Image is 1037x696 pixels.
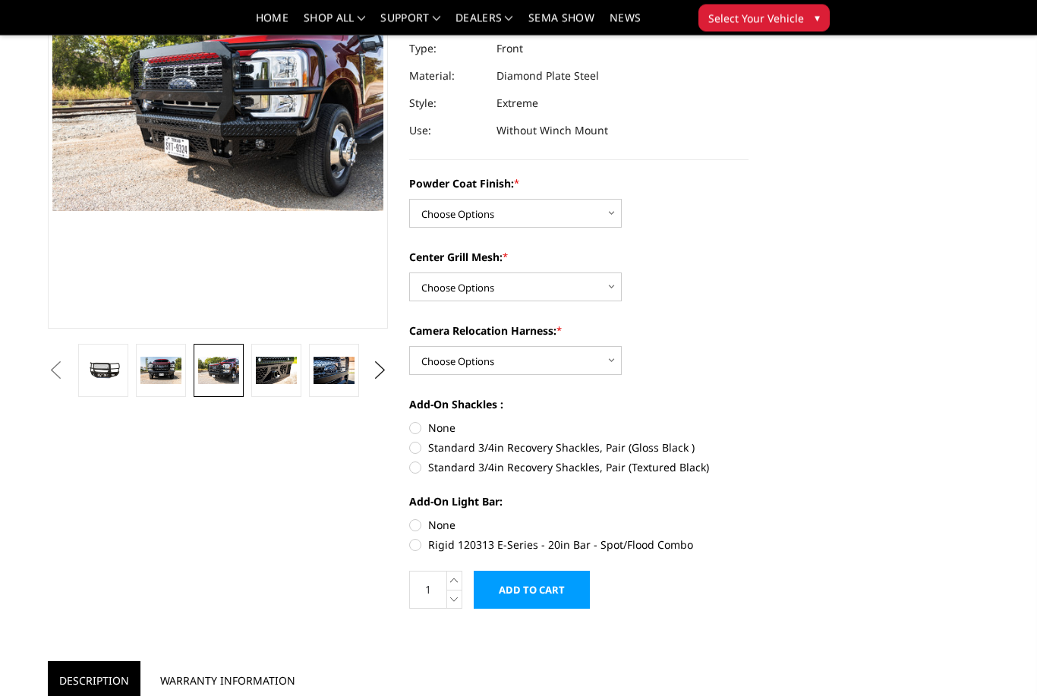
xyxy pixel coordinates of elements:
[256,13,288,35] a: Home
[409,518,749,534] label: None
[496,63,599,90] dd: Diamond Plate Steel
[496,36,523,63] dd: Front
[44,360,67,383] button: Previous
[496,90,538,118] dd: Extreme
[528,13,594,35] a: SEMA Show
[304,13,365,35] a: shop all
[409,420,749,436] label: None
[496,118,608,145] dd: Without Winch Mount
[455,13,513,35] a: Dealers
[409,494,749,510] label: Add-On Light Bar:
[409,250,749,266] label: Center Grill Mesh:
[409,36,485,63] dt: Type:
[474,572,590,609] input: Add to Cart
[409,460,749,476] label: Standard 3/4in Recovery Shackles, Pair (Textured Black)
[314,357,355,385] img: 2023-2026 Ford F250-350 - FT Series - Extreme Front Bumper
[198,357,239,385] img: 2023-2026 Ford F250-350 - FT Series - Extreme Front Bumper
[140,357,181,385] img: 2023-2026 Ford F250-350 - FT Series - Extreme Front Bumper
[368,360,391,383] button: Next
[815,10,820,26] span: ▾
[380,13,440,35] a: Support
[409,118,485,145] dt: Use:
[409,397,749,413] label: Add-On Shackles :
[409,63,485,90] dt: Material:
[698,5,830,32] button: Select Your Vehicle
[409,323,749,339] label: Camera Relocation Harness:
[708,11,804,27] span: Select Your Vehicle
[256,357,297,385] img: 2023-2026 Ford F250-350 - FT Series - Extreme Front Bumper
[409,537,749,553] label: Rigid 120313 E-Series - 20in Bar - Spot/Flood Combo
[409,176,749,192] label: Powder Coat Finish:
[610,13,641,35] a: News
[409,90,485,118] dt: Style:
[409,440,749,456] label: Standard 3/4in Recovery Shackles, Pair (Gloss Black )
